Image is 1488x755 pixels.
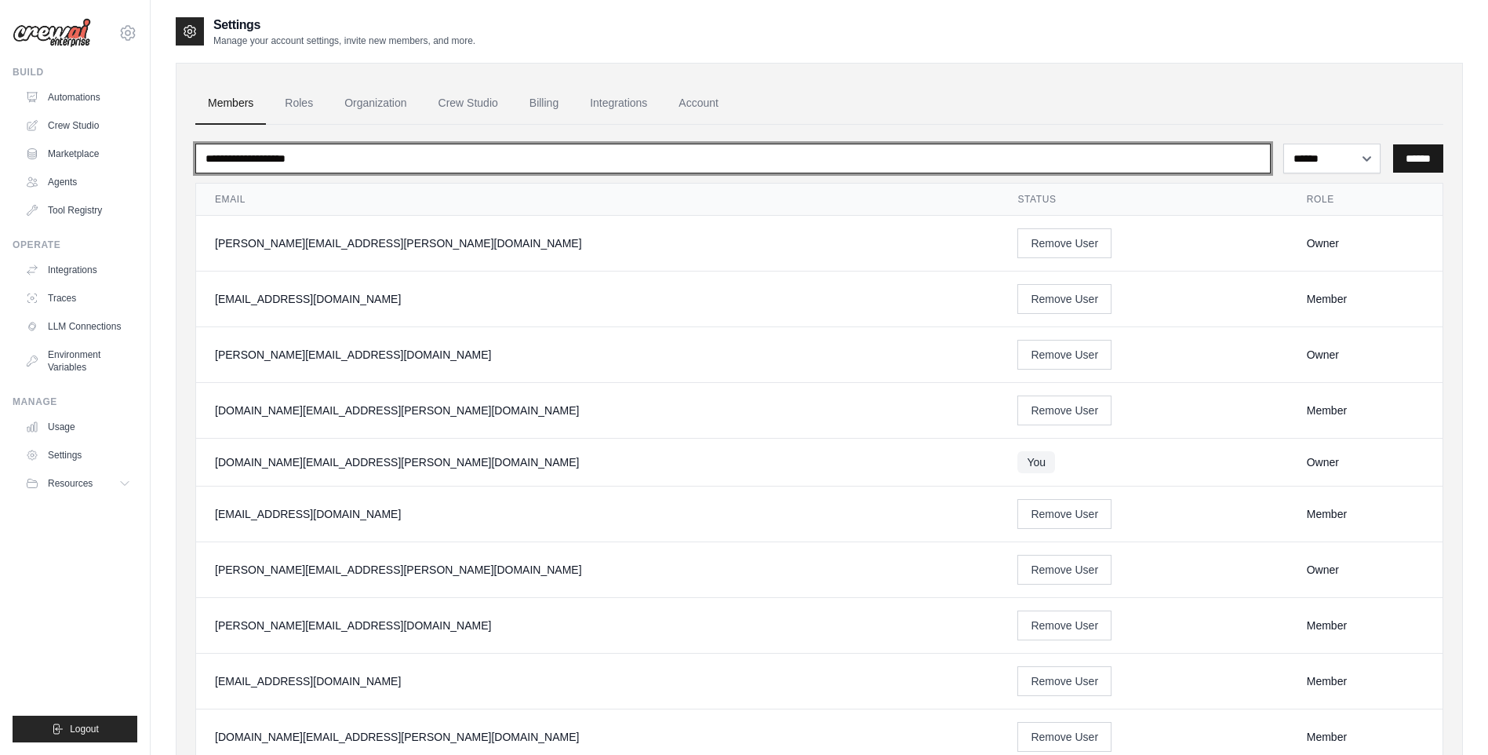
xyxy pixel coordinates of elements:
button: Remove User [1017,228,1111,258]
div: Owner [1307,235,1424,251]
a: Usage [19,414,137,440]
p: Manage your account settings, invite new members, and more. [213,35,475,47]
a: Agents [19,170,137,195]
button: Resources [19,471,137,496]
a: Integrations [19,257,137,283]
button: Remove User [1017,284,1111,314]
button: Remove User [1017,340,1111,370]
a: Account [666,82,731,125]
div: [PERSON_NAME][EMAIL_ADDRESS][DOMAIN_NAME] [215,618,980,633]
div: Manage [13,396,137,408]
div: Member [1307,291,1424,307]
div: Member [1307,673,1424,689]
div: Owner [1307,347,1424,363]
div: Member [1307,403,1424,418]
a: Environment Variables [19,342,137,380]
div: Member [1307,729,1424,745]
button: Remove User [1017,666,1111,696]
div: [PERSON_NAME][EMAIL_ADDRESS][PERSON_NAME][DOMAIN_NAME] [215,235,980,251]
a: Billing [517,82,571,125]
img: Logo [13,18,91,48]
a: Members [195,82,266,125]
button: Remove User [1017,499,1111,529]
div: [DOMAIN_NAME][EMAIL_ADDRESS][PERSON_NAME][DOMAIN_NAME] [215,729,980,745]
th: Status [999,184,1287,216]
a: Automations [19,85,137,110]
button: Remove User [1017,722,1111,752]
button: Remove User [1017,555,1111,585]
div: Owner [1307,454,1424,470]
a: Crew Studio [19,113,137,138]
h2: Settings [213,16,475,35]
div: [EMAIL_ADDRESS][DOMAIN_NAME] [215,506,980,522]
a: LLM Connections [19,314,137,339]
a: Integrations [577,82,660,125]
div: [EMAIL_ADDRESS][DOMAIN_NAME] [215,291,980,307]
div: [EMAIL_ADDRESS][DOMAIN_NAME] [215,673,980,689]
div: Member [1307,506,1424,522]
div: Operate [13,239,137,251]
button: Logout [13,716,137,742]
a: Tool Registry [19,198,137,223]
div: [PERSON_NAME][EMAIL_ADDRESS][DOMAIN_NAME] [215,347,980,363]
button: Remove User [1017,396,1111,425]
a: Roles [272,82,326,125]
div: Member [1307,618,1424,633]
th: Role [1288,184,1443,216]
button: Remove User [1017,611,1111,640]
div: [DOMAIN_NAME][EMAIL_ADDRESS][PERSON_NAME][DOMAIN_NAME] [215,454,980,470]
a: Organization [332,82,419,125]
div: Build [13,66,137,78]
th: Email [196,184,999,216]
span: Logout [70,723,99,735]
a: Crew Studio [426,82,511,125]
span: You [1017,451,1055,473]
a: Traces [19,286,137,311]
span: Resources [48,477,93,490]
a: Settings [19,443,137,468]
div: [PERSON_NAME][EMAIL_ADDRESS][PERSON_NAME][DOMAIN_NAME] [215,562,980,578]
a: Marketplace [19,141,137,166]
div: [DOMAIN_NAME][EMAIL_ADDRESS][PERSON_NAME][DOMAIN_NAME] [215,403,980,418]
div: Owner [1307,562,1424,578]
